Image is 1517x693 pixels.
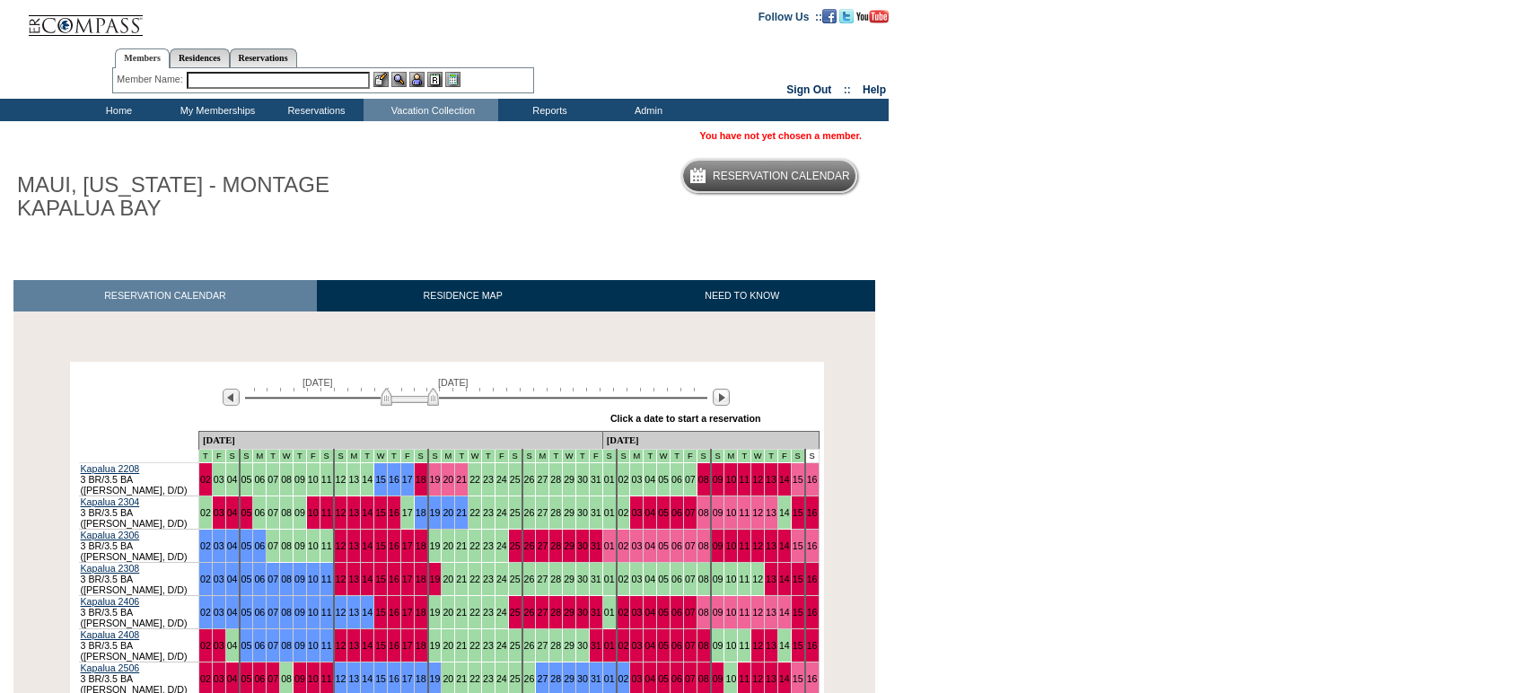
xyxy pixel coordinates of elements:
a: 02 [200,474,211,485]
a: 08 [281,640,292,651]
a: 18 [416,507,426,518]
a: 09 [294,474,305,485]
a: 25 [510,640,521,651]
a: Residences [170,48,230,67]
a: 30 [577,474,588,485]
a: 07 [267,574,278,584]
a: 06 [671,607,682,618]
a: 09 [294,574,305,584]
a: 06 [254,607,265,618]
a: 03 [631,507,642,518]
a: 07 [267,474,278,485]
a: 09 [294,607,305,618]
a: 12 [336,507,346,518]
a: 26 [524,474,535,485]
a: 29 [564,607,574,618]
a: 19 [430,507,441,518]
a: 29 [564,640,574,651]
a: Kapalua 2408 [81,629,140,640]
a: 04 [227,607,238,618]
a: 20 [443,474,453,485]
img: Impersonate [409,72,425,87]
a: 14 [362,640,373,651]
a: 04 [227,507,238,518]
img: Follow us on Twitter [839,9,854,23]
a: 07 [685,474,696,485]
a: 05 [241,540,252,551]
a: 06 [671,540,682,551]
a: 16 [389,640,399,651]
a: 17 [402,607,413,618]
a: 04 [227,574,238,584]
a: 18 [416,574,426,584]
a: 08 [698,507,709,518]
a: 02 [200,607,211,618]
a: 04 [645,574,655,584]
a: 19 [430,474,441,485]
a: 10 [725,474,736,485]
a: 02 [200,640,211,651]
a: 10 [725,540,736,551]
a: 20 [443,640,453,651]
a: 06 [671,640,682,651]
a: 04 [645,607,655,618]
a: 06 [254,474,265,485]
a: 28 [550,574,561,584]
a: 10 [308,507,319,518]
a: 11 [321,574,332,584]
a: 07 [685,607,696,618]
a: 25 [510,474,521,485]
a: 05 [241,640,252,651]
a: 17 [402,574,413,584]
a: 02 [618,574,629,584]
a: 22 [469,474,480,485]
a: 27 [537,640,548,651]
a: 15 [375,474,386,485]
a: 05 [658,574,669,584]
a: 27 [537,474,548,485]
a: 05 [241,507,252,518]
a: 12 [752,540,763,551]
a: 10 [308,574,319,584]
a: 16 [389,607,399,618]
a: 15 [375,540,386,551]
a: 02 [618,474,629,485]
a: 21 [456,540,467,551]
a: 14 [779,574,790,584]
a: 17 [402,640,413,651]
a: 05 [241,574,252,584]
a: 14 [362,507,373,518]
td: Admin [597,99,696,121]
a: 13 [766,574,776,584]
a: 13 [348,507,359,518]
a: 14 [362,574,373,584]
a: 24 [496,607,507,618]
a: 26 [524,640,535,651]
a: 01 [604,607,615,618]
a: 16 [389,540,399,551]
a: 06 [254,574,265,584]
a: 08 [281,540,292,551]
a: 17 [402,474,413,485]
a: 13 [766,474,776,485]
a: 11 [739,507,750,518]
a: 06 [671,574,682,584]
a: 23 [483,574,494,584]
a: 10 [725,607,736,618]
a: 20 [443,507,453,518]
a: 18 [416,474,426,485]
a: 14 [362,540,373,551]
a: 19 [430,607,441,618]
img: b_edit.gif [373,72,389,87]
a: 21 [456,574,467,584]
a: 14 [362,607,373,618]
a: 05 [241,607,252,618]
a: 20 [443,574,453,584]
a: 05 [658,640,669,651]
a: 09 [713,474,723,485]
img: Next [713,389,730,406]
a: 30 [577,507,588,518]
a: 12 [336,640,346,651]
a: 13 [348,607,359,618]
a: 08 [698,540,709,551]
